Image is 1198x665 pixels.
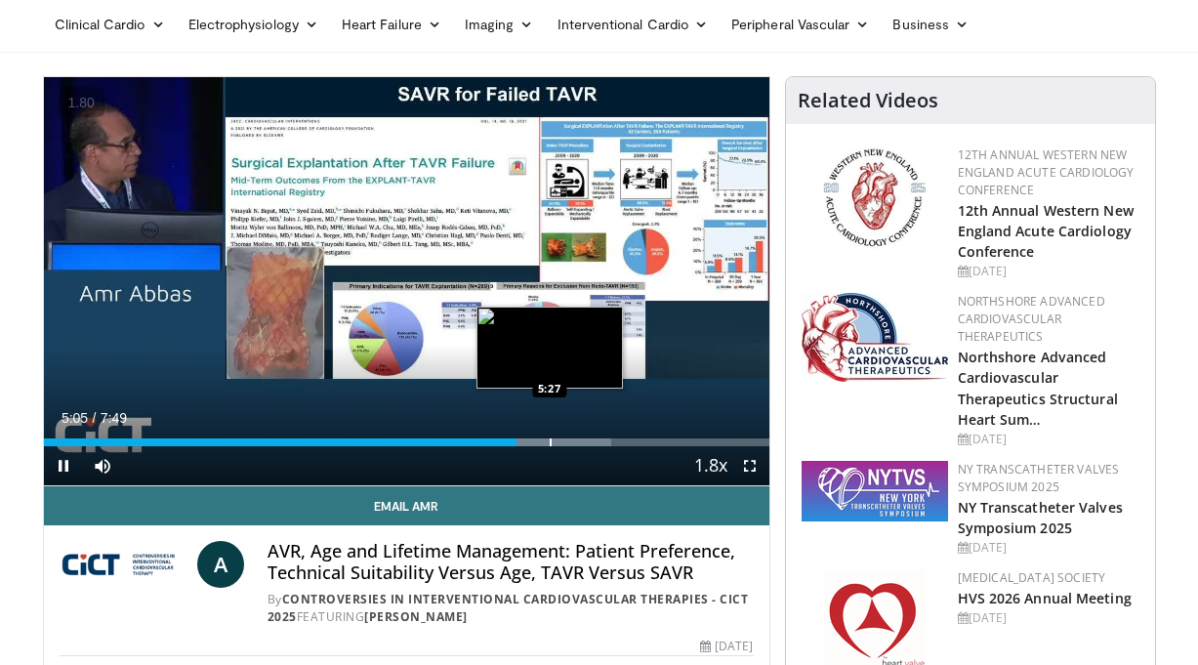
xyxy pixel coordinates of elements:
[268,591,749,625] a: Controversies in Interventional Cardiovascular Therapies - CICT 2025
[44,77,769,486] video-js: Video Player
[881,5,980,44] a: Business
[958,498,1123,537] a: NY Transcatheter Valves Symposium 2025
[268,591,754,626] div: By FEATURING
[958,348,1118,428] a: Northshore Advanced Cardiovascular Therapeutics Structural Heart Sum…
[93,410,97,426] span: /
[476,307,623,389] img: image.jpeg
[958,201,1134,261] a: 12th Annual Western New England Acute Cardiology Conference
[958,461,1120,495] a: NY Transcatheter Valves Symposium 2025
[364,608,468,625] a: [PERSON_NAME]
[546,5,721,44] a: Interventional Cardio
[958,569,1106,586] a: [MEDICAL_DATA] Society
[802,293,948,382] img: 45d48ad7-5dc9-4e2c-badc-8ed7b7f471c1.jpg.150x105_q85_autocrop_double_scale_upscale_version-0.2.jpg
[197,541,244,588] a: A
[958,539,1139,557] div: [DATE]
[958,293,1105,345] a: NorthShore Advanced Cardiovascular Therapeutics
[720,5,881,44] a: Peripheral Vascular
[691,446,730,485] button: Playback Rate
[44,438,769,446] div: Progress Bar
[43,5,177,44] a: Clinical Cardio
[330,5,453,44] a: Heart Failure
[83,446,122,485] button: Mute
[958,146,1135,198] a: 12th Annual Western New England Acute Cardiology Conference
[44,446,83,485] button: Pause
[730,446,769,485] button: Fullscreen
[802,461,948,521] img: 381df6ae-7034-46cc-953d-58fc09a18a66.png.150x105_q85_autocrop_double_scale_upscale_version-0.2.png
[60,541,189,588] img: Controversies in Interventional Cardiovascular Therapies - CICT 2025
[958,589,1132,607] a: HVS 2026 Annual Meeting
[177,5,330,44] a: Electrophysiology
[798,89,938,112] h4: Related Videos
[101,410,127,426] span: 7:49
[44,486,769,525] a: Email Amr
[958,431,1139,448] div: [DATE]
[62,410,88,426] span: 5:05
[820,146,929,249] img: 0954f259-7907-4053-a817-32a96463ecc8.png.150x105_q85_autocrop_double_scale_upscale_version-0.2.png
[958,609,1139,627] div: [DATE]
[700,638,753,655] div: [DATE]
[958,263,1139,280] div: [DATE]
[268,541,754,583] h4: AVR, Age and Lifetime Management: Patient Preference, Technical Suitability Versus Age, TAVR Vers...
[453,5,546,44] a: Imaging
